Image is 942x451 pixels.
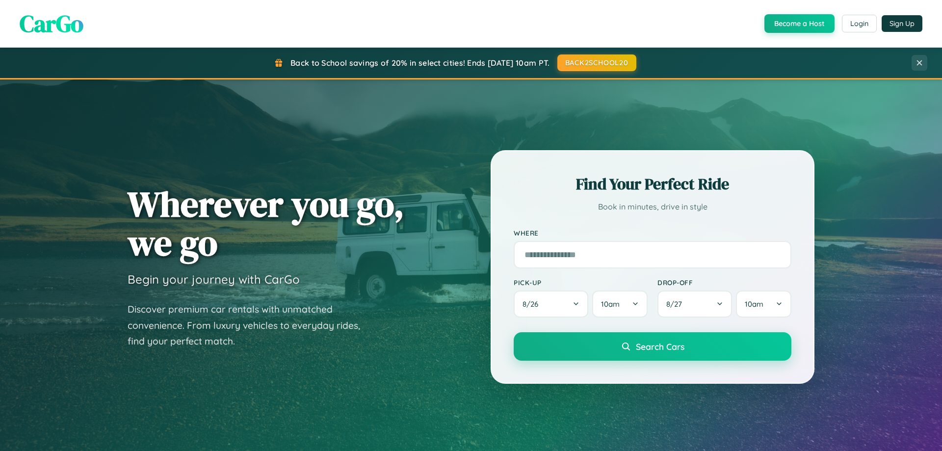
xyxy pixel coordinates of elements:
span: 10am [601,299,620,309]
label: Pick-up [514,278,648,287]
span: Back to School savings of 20% in select cities! Ends [DATE] 10am PT. [290,58,549,68]
label: Drop-off [657,278,791,287]
span: Search Cars [636,341,684,352]
button: 8/27 [657,291,732,318]
button: 10am [592,291,648,318]
span: 10am [745,299,763,309]
span: 8 / 26 [523,299,543,309]
button: Sign Up [882,15,922,32]
button: 8/26 [514,291,588,318]
button: Search Cars [514,332,791,361]
button: Login [842,15,877,32]
button: BACK2SCHOOL20 [557,54,636,71]
h1: Wherever you go, we go [128,185,404,262]
p: Book in minutes, drive in style [514,200,791,214]
span: CarGo [20,7,83,40]
h2: Find Your Perfect Ride [514,173,791,195]
h3: Begin your journey with CarGo [128,272,300,287]
p: Discover premium car rentals with unmatched convenience. From luxury vehicles to everyday rides, ... [128,301,373,349]
button: Become a Host [764,14,835,33]
button: 10am [736,291,791,318]
label: Where [514,229,791,237]
span: 8 / 27 [666,299,687,309]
